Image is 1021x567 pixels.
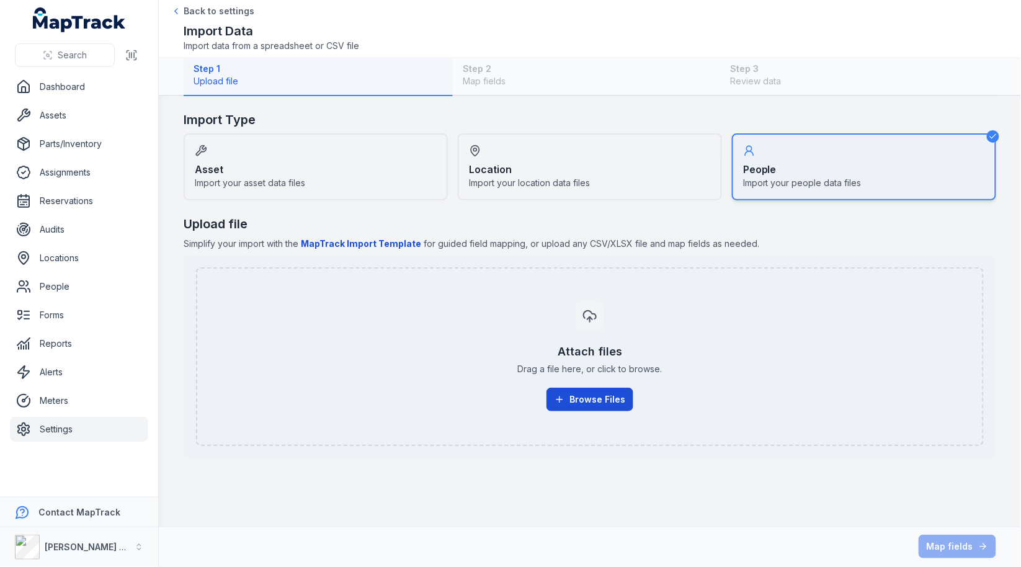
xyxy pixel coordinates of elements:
[301,238,421,249] b: MapTrack Import Template
[58,49,87,61] span: Search
[10,217,148,242] a: Audits
[184,238,996,250] span: Simplify your import with the for guided field mapping, or upload any CSV/XLSX file and map field...
[10,417,148,442] a: Settings
[184,111,996,128] h2: Import Type
[171,5,254,17] a: Back to settings
[33,7,126,32] a: MapTrack
[10,132,148,156] a: Parts/Inventory
[10,331,148,356] a: Reports
[10,303,148,328] a: Forms
[10,246,148,270] a: Locations
[469,162,512,177] strong: Location
[38,507,120,517] strong: Contact MapTrack
[184,22,359,40] h2: Import Data
[10,388,148,413] a: Meters
[195,177,305,189] span: Import your asset data files
[546,388,633,411] button: Browse Files
[10,189,148,213] a: Reservations
[184,5,254,17] span: Back to settings
[184,58,453,96] button: Step 1Upload file
[743,162,777,177] strong: People
[45,542,204,552] strong: [PERSON_NAME] Asset Maintenance
[743,177,862,189] span: Import your people data files
[194,75,443,87] span: Upload file
[518,363,662,375] span: Drag a file here, or click to browse.
[10,274,148,299] a: People
[194,63,443,75] strong: Step 1
[10,160,148,185] a: Assignments
[195,162,223,177] strong: Asset
[469,177,590,189] span: Import your location data files
[10,360,148,385] a: Alerts
[10,103,148,128] a: Assets
[10,74,148,99] a: Dashboard
[558,343,622,360] h3: Attach files
[184,215,996,233] h2: Upload file
[15,43,115,67] button: Search
[184,40,359,52] span: Import data from a spreadsheet or CSV file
